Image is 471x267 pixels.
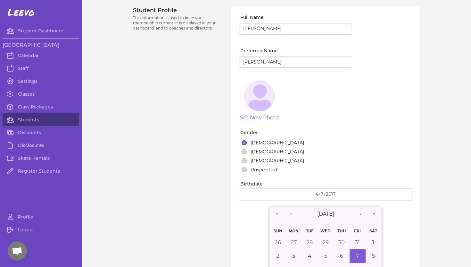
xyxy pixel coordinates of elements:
label: Unspecified [251,167,277,173]
a: Profile [3,211,79,223]
button: ‹ [284,207,298,221]
abbr: March 29, 2017 [323,239,329,245]
abbr: Monday [289,228,299,233]
a: Open chat [8,241,27,261]
input: Richard Button [239,23,352,35]
input: DD [320,191,324,197]
input: YYYY [326,191,336,197]
abbr: Sunday [274,228,282,233]
abbr: April 8, 2017 [372,253,375,259]
button: April 4, 2017 [302,249,318,263]
a: Settings [3,75,79,88]
abbr: April 7, 2017 [356,253,359,259]
label: [DEMOGRAPHIC_DATA] [251,158,304,164]
label: Full Name [240,14,352,21]
abbr: March 30, 2017 [338,239,345,245]
button: April 5, 2017 [318,249,334,263]
p: This information is used to keep your membership current. It is displayed in your dashboard, and ... [133,15,224,31]
button: April 6, 2017 [334,249,350,263]
a: Students [3,113,79,126]
label: [DEMOGRAPHIC_DATA] [251,140,304,146]
abbr: Wednesday [320,228,331,233]
button: April 7, 2017 [350,249,366,263]
button: April 8, 2017 [366,249,382,263]
a: Class Packages [3,100,79,113]
button: March 31, 2017 [350,236,366,249]
abbr: Tuesday [306,228,314,233]
label: Birthdate [240,181,412,187]
span: / [319,191,320,197]
button: March 30, 2017 [334,236,350,249]
button: March 29, 2017 [318,236,334,249]
a: Classes [3,88,79,100]
a: Staff [3,62,79,75]
a: Skate Rentals [3,152,79,165]
input: Richard [239,56,352,68]
abbr: April 3, 2017 [292,253,295,259]
abbr: March 26, 2017 [275,239,281,245]
label: Gender [240,129,412,136]
h3: [GEOGRAPHIC_DATA] [3,41,79,49]
a: Logout [3,223,79,236]
button: March 27, 2017 [286,236,302,249]
button: Set New Photo [240,114,279,122]
label: [DEMOGRAPHIC_DATA] [251,149,304,155]
abbr: Thursday [337,228,346,233]
abbr: March 27, 2017 [291,239,297,245]
button: » [367,207,381,221]
a: Disclosures [3,139,79,152]
span: / [324,191,326,197]
abbr: March 28, 2017 [307,239,313,245]
abbr: April 2, 2017 [277,253,279,259]
button: › [353,207,367,221]
a: Student Dashboard [3,24,79,37]
input: MM [315,191,319,197]
button: April 2, 2017 [270,249,286,263]
abbr: Saturday [369,228,377,233]
h3: Student Profile [133,6,224,14]
button: April 1, 2017 [366,236,382,249]
abbr: Friday [354,228,361,233]
span: Leevo [8,6,35,18]
button: « [270,207,284,221]
abbr: April 6, 2017 [340,253,343,259]
abbr: April 1, 2017 [372,239,374,245]
a: Discounts [3,126,79,139]
a: Register Students [3,165,79,177]
button: March 28, 2017 [302,236,318,249]
label: Preferred Name [240,47,352,54]
abbr: March 31, 2017 [355,239,360,245]
abbr: April 5, 2017 [324,253,327,259]
abbr: April 4, 2017 [308,253,311,259]
span: [DATE] [317,211,334,217]
button: [DATE] [298,207,353,221]
button: March 26, 2017 [270,236,286,249]
a: Calendar [3,49,79,62]
button: April 3, 2017 [286,249,302,263]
